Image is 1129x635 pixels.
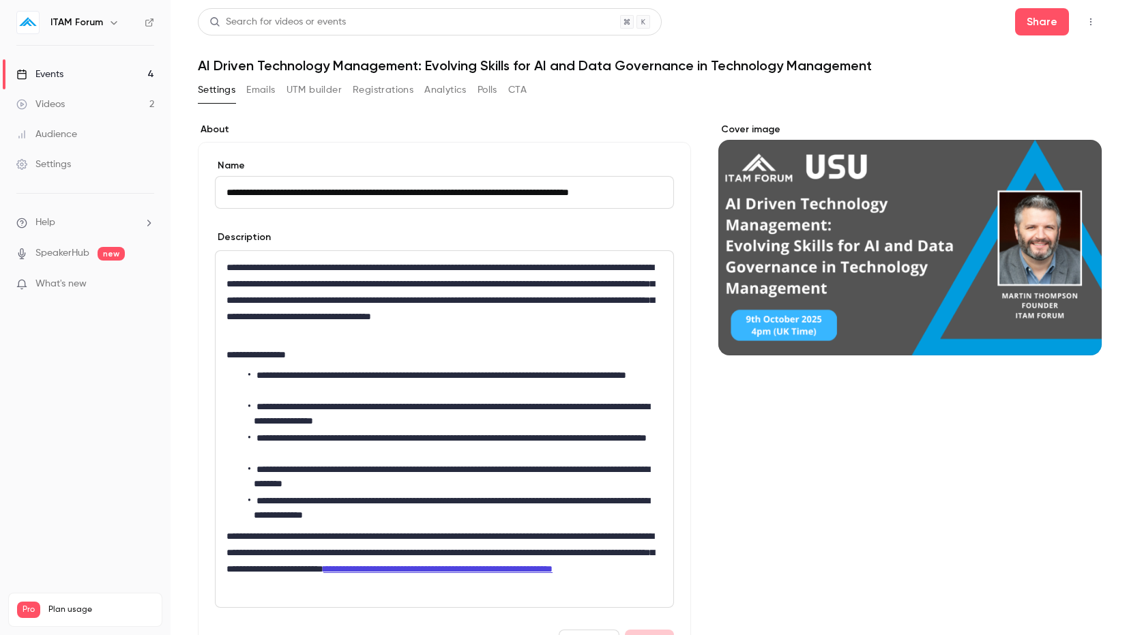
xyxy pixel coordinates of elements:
[35,216,55,230] span: Help
[424,79,467,101] button: Analytics
[16,158,71,171] div: Settings
[215,159,674,173] label: Name
[353,79,413,101] button: Registrations
[508,79,527,101] button: CTA
[17,602,40,618] span: Pro
[35,246,89,261] a: SpeakerHub
[718,123,1102,355] section: Cover image
[198,123,691,136] label: About
[138,278,154,291] iframe: Noticeable Trigger
[718,123,1102,136] label: Cover image
[209,15,346,29] div: Search for videos or events
[98,247,125,261] span: new
[48,604,153,615] span: Plan usage
[16,128,77,141] div: Audience
[215,231,271,244] label: Description
[216,251,673,607] div: editor
[198,57,1102,74] h1: AI Driven Technology Management: Evolving Skills for AI and Data Governance in Technology Management
[16,98,65,111] div: Videos
[215,250,674,608] section: description
[16,68,63,81] div: Events
[17,12,39,33] img: ITAM Forum
[246,79,275,101] button: Emails
[50,16,103,29] h6: ITAM Forum
[16,216,154,230] li: help-dropdown-opener
[1015,8,1069,35] button: Share
[198,79,235,101] button: Settings
[478,79,497,101] button: Polls
[35,277,87,291] span: What's new
[287,79,342,101] button: UTM builder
